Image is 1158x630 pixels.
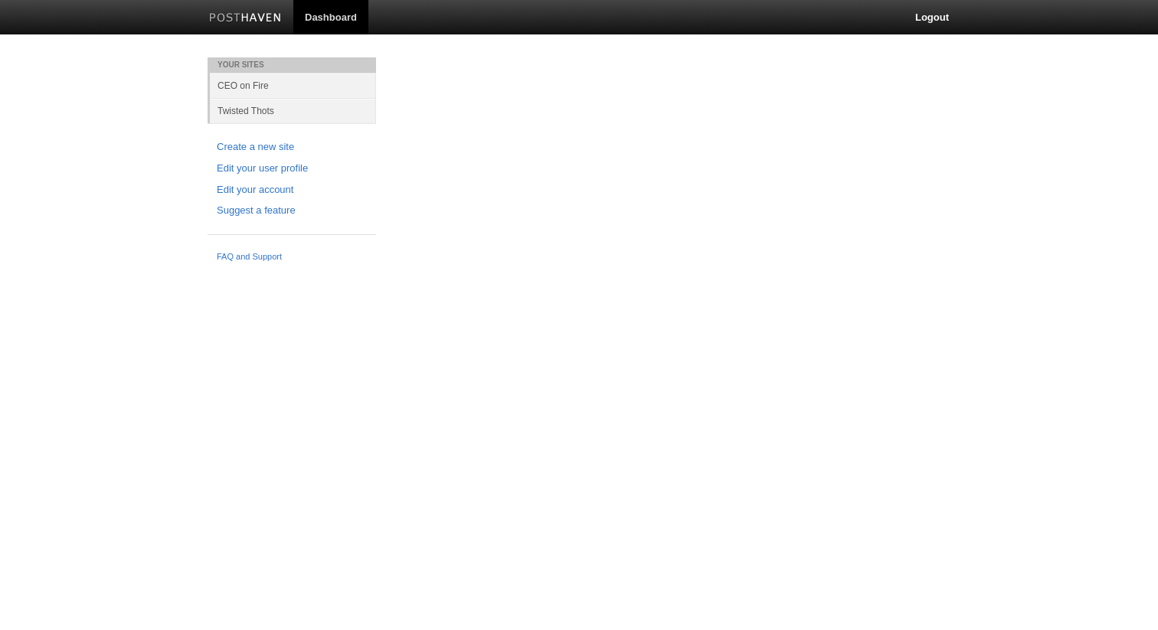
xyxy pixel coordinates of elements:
[217,250,367,264] a: FAQ and Support
[217,139,367,155] a: Create a new site
[210,98,376,123] a: Twisted Thots
[210,73,376,98] a: CEO on Fire
[208,57,376,73] li: Your Sites
[217,182,367,198] a: Edit your account
[217,203,367,219] a: Suggest a feature
[209,13,282,24] img: Posthaven-bar
[217,161,367,177] a: Edit your user profile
